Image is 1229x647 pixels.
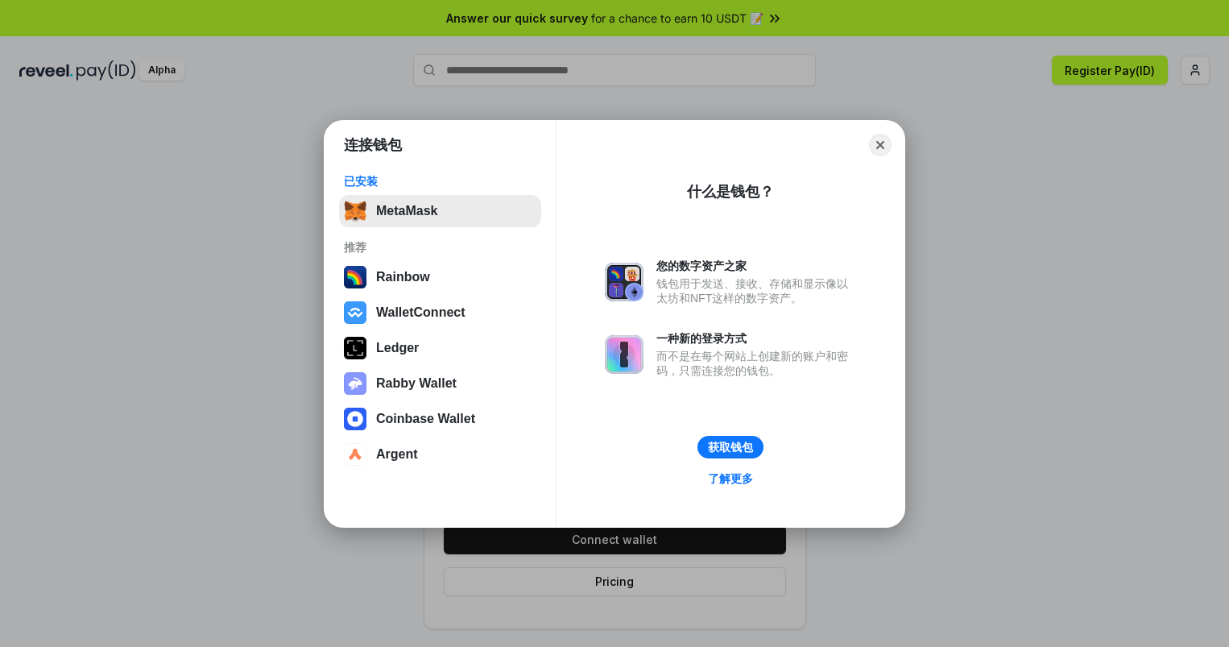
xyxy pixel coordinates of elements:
div: Ledger [376,341,419,355]
div: Rabby Wallet [376,376,457,391]
div: WalletConnect [376,305,466,320]
button: Argent [339,438,541,471]
div: MetaMask [376,204,437,218]
img: svg+xml,%3Csvg%20width%3D%2228%22%20height%3D%2228%22%20viewBox%3D%220%200%2028%2028%22%20fill%3D... [344,443,366,466]
img: svg+xml,%3Csvg%20xmlns%3D%22http%3A%2F%2Fwww.w3.org%2F2000%2Fsvg%22%20fill%3D%22none%22%20viewBox... [605,263,643,301]
img: svg+xml,%3Csvg%20width%3D%2228%22%20height%3D%2228%22%20viewBox%3D%220%200%2028%2028%22%20fill%3D... [344,408,366,430]
div: 一种新的登录方式 [656,331,856,346]
img: svg+xml,%3Csvg%20fill%3D%22none%22%20height%3D%2233%22%20viewBox%3D%220%200%2035%2033%22%20width%... [344,200,366,222]
div: 推荐 [344,240,536,255]
button: Close [869,134,892,156]
button: 获取钱包 [697,436,763,458]
img: svg+xml,%3Csvg%20width%3D%22120%22%20height%3D%22120%22%20viewBox%3D%220%200%20120%20120%22%20fil... [344,266,366,288]
div: 而不是在每个网站上创建新的账户和密码，只需连接您的钱包。 [656,349,856,378]
img: svg+xml,%3Csvg%20width%3D%2228%22%20height%3D%2228%22%20viewBox%3D%220%200%2028%2028%22%20fill%3D... [344,301,366,324]
button: Ledger [339,332,541,364]
button: Rabby Wallet [339,367,541,400]
img: svg+xml,%3Csvg%20xmlns%3D%22http%3A%2F%2Fwww.w3.org%2F2000%2Fsvg%22%20fill%3D%22none%22%20viewBox... [605,335,643,374]
div: 钱包用于发送、接收、存储和显示像以太坊和NFT这样的数字资产。 [656,276,856,305]
a: 了解更多 [698,468,763,489]
div: 已安装 [344,174,536,189]
div: 您的数字资产之家 [656,259,856,273]
div: 了解更多 [708,471,753,486]
img: svg+xml,%3Csvg%20xmlns%3D%22http%3A%2F%2Fwww.w3.org%2F2000%2Fsvg%22%20fill%3D%22none%22%20viewBox... [344,372,366,395]
div: 获取钱包 [708,440,753,454]
button: Coinbase Wallet [339,403,541,435]
button: Rainbow [339,261,541,293]
div: 什么是钱包？ [687,182,774,201]
button: WalletConnect [339,297,541,329]
img: svg+xml,%3Csvg%20xmlns%3D%22http%3A%2F%2Fwww.w3.org%2F2000%2Fsvg%22%20width%3D%2228%22%20height%3... [344,337,366,359]
h1: 连接钱包 [344,135,402,155]
div: Coinbase Wallet [376,412,475,426]
div: Argent [376,447,418,462]
button: MetaMask [339,195,541,227]
div: Rainbow [376,270,430,284]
